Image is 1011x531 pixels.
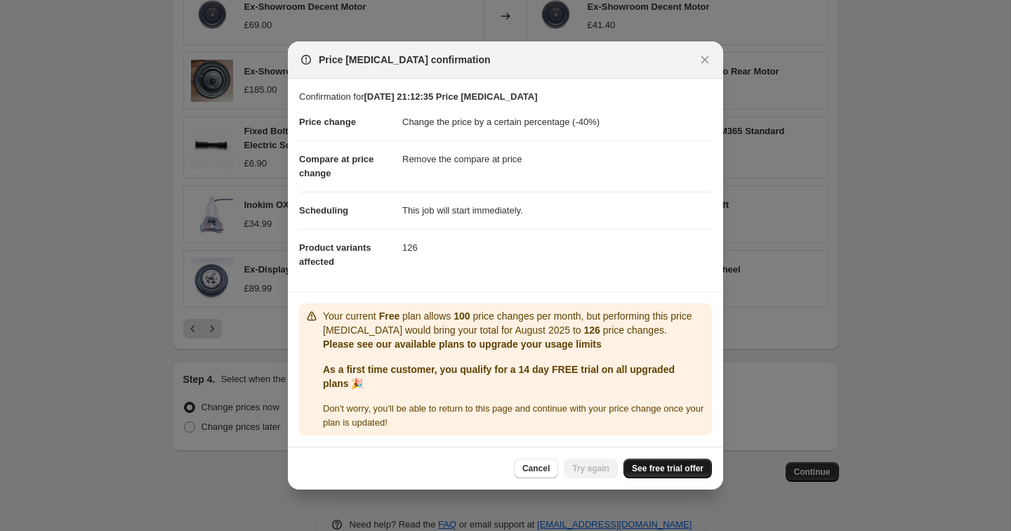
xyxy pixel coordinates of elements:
dd: 126 [402,229,712,266]
span: Compare at price change [299,154,374,178]
b: [DATE] 21:12:35 Price [MEDICAL_DATA] [364,91,537,102]
span: Don ' t worry, you ' ll be able to return to this page and continue with your price change once y... [323,403,703,428]
span: Product variants affected [299,242,371,267]
a: See free trial offer [623,459,712,478]
p: Your current plan allows price changes per month, but performing this price [MEDICAL_DATA] would ... [323,309,706,337]
span: Scheduling [299,205,348,216]
button: Close [695,50,715,70]
span: Price [MEDICAL_DATA] confirmation [319,53,491,67]
span: Price change [299,117,356,127]
b: 126 [584,324,600,336]
span: Cancel [522,463,550,474]
p: Please see our available plans to upgrade your usage limits [323,337,706,351]
dd: Change the price by a certain percentage (-40%) [402,104,712,140]
dd: This job will start immediately. [402,192,712,229]
b: 100 [454,310,470,322]
p: Confirmation for [299,90,712,104]
b: As a first time customer, you qualify for a 14 day FREE trial on all upgraded plans 🎉 [323,364,675,389]
b: Free [379,310,400,322]
span: See free trial offer [632,463,703,474]
dd: Remove the compare at price [402,140,712,178]
button: Cancel [514,459,558,478]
